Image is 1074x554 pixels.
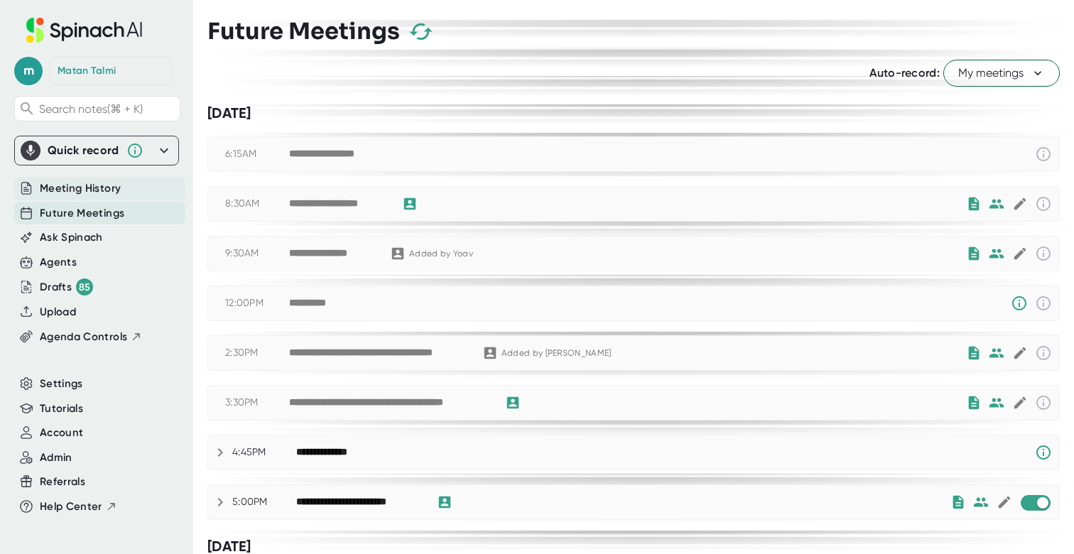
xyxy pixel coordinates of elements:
[1035,344,1052,362] svg: This event has already passed
[232,446,296,459] div: 4:45PM
[225,396,289,409] div: 3:30PM
[207,18,400,45] h3: Future Meetings
[225,347,289,359] div: 2:30PM
[225,148,289,161] div: 6:15AM
[409,249,473,259] div: Added by Yoav
[225,247,289,260] div: 9:30AM
[1035,195,1052,212] svg: This event has already passed
[207,104,1060,122] div: [DATE]
[958,65,1045,82] span: My meetings
[40,474,85,490] button: Referrals
[1035,444,1052,461] svg: Spinach requires a video conference link.
[40,278,93,295] div: Drafts
[40,329,127,345] span: Agenda Controls
[40,278,93,295] button: Drafts 85
[39,102,143,116] span: Search notes (⌘ + K)
[40,376,83,392] button: Settings
[48,143,119,158] div: Quick record
[232,496,296,509] div: 5:00PM
[225,297,289,310] div: 12:00PM
[40,205,124,222] button: Future Meetings
[21,136,173,165] div: Quick record
[40,450,72,466] button: Admin
[40,499,102,515] span: Help Center
[225,197,289,210] div: 8:30AM
[14,57,43,85] span: m
[943,60,1060,87] button: My meetings
[58,65,116,77] div: Matan Talmi
[40,229,103,246] button: Ask Spinach
[40,254,77,271] button: Agents
[40,329,142,345] button: Agenda Controls
[76,278,93,295] div: 85
[1011,295,1028,312] svg: Someone has manually disabled Spinach from this meeting.
[1035,245,1052,262] svg: This event has already passed
[869,66,940,80] span: Auto-record:
[40,180,121,197] button: Meeting History
[40,499,117,515] button: Help Center
[40,401,83,417] button: Tutorials
[1035,295,1052,312] svg: This event has already passed
[501,348,612,359] div: Added by [PERSON_NAME]
[1035,394,1052,411] svg: This event has already passed
[40,425,83,441] button: Account
[1035,146,1052,163] svg: This event has already passed
[40,304,76,320] button: Upload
